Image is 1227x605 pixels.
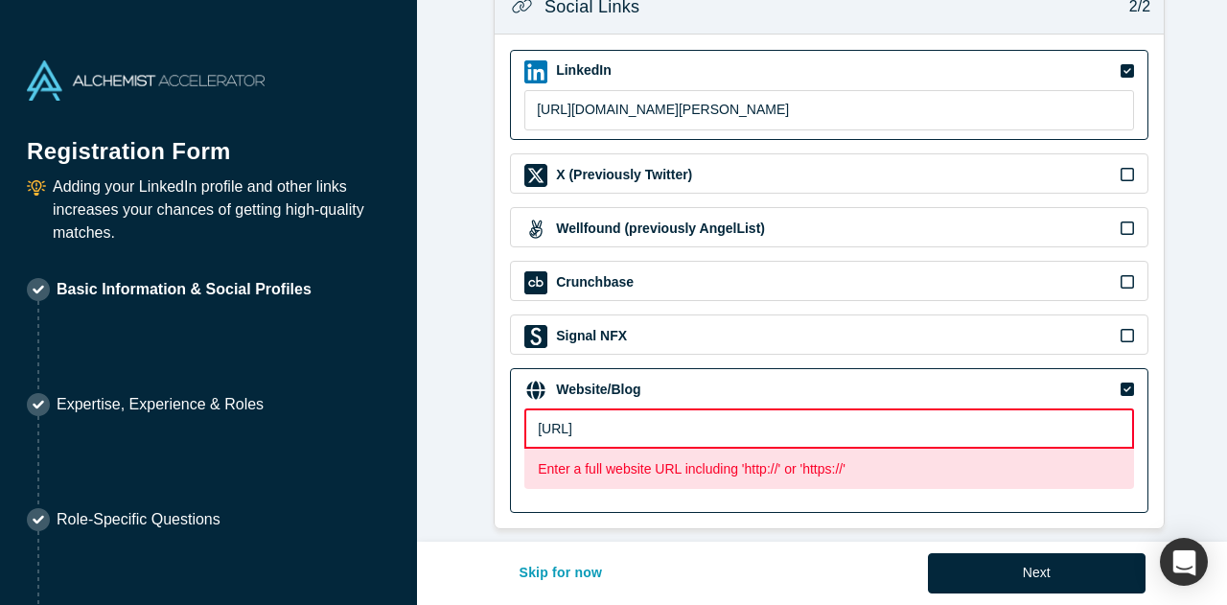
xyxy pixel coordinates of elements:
p: Enter a full website URL including 'http://' or 'https://' [538,459,1121,479]
label: LinkedIn [554,60,612,81]
label: Crunchbase [554,272,634,292]
div: Wellfound (previously AngelList) iconWellfound (previously AngelList) [510,207,1148,247]
p: Basic Information & Social Profiles [57,278,312,301]
p: Adding your LinkedIn profile and other links increases your chances of getting high-quality matches. [53,175,390,244]
p: Role-Specific Questions [57,508,220,531]
button: Skip for now [499,553,623,593]
label: Website/Blog [554,380,640,400]
h1: Registration Form [27,114,390,169]
label: Signal NFX [554,326,627,346]
img: Website/Blog icon [524,379,547,402]
img: Alchemist Accelerator Logo [27,60,265,101]
div: Crunchbase iconCrunchbase [510,261,1148,301]
div: X (Previously Twitter) iconX (Previously Twitter) [510,153,1148,194]
img: Crunchbase icon [524,271,547,294]
div: Website/Blog iconWebsite/BlogEnter a full website URL including 'http://' or 'https://' [510,368,1148,513]
label: Wellfound (previously AngelList) [554,219,765,239]
label: X (Previously Twitter) [554,165,692,185]
div: LinkedIn iconLinkedIn [510,50,1148,141]
p: Expertise, Experience & Roles [57,393,264,416]
img: Signal NFX icon [524,325,547,348]
img: LinkedIn icon [524,60,547,83]
img: X (Previously Twitter) icon [524,164,547,187]
button: Next [928,553,1146,593]
img: Wellfound (previously AngelList) icon [524,218,547,241]
div: Signal NFX iconSignal NFX [510,314,1148,355]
